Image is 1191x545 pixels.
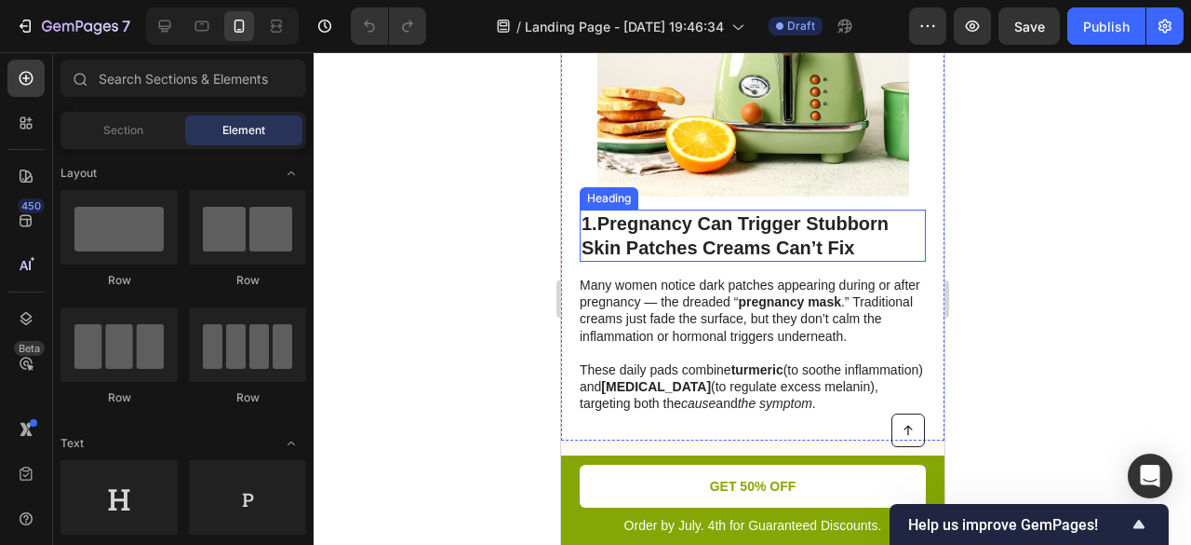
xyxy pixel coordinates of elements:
[1083,17,1130,36] div: Publish
[525,17,724,36] span: Landing Page - [DATE] 19:46:34
[19,157,365,210] h2: 1.
[103,122,143,139] span: Section
[787,18,815,34] span: Draft
[60,435,84,452] span: Text
[1014,19,1045,34] span: Save
[516,17,521,36] span: /
[60,272,178,289] div: Row
[908,513,1150,536] button: Show survey - Help us improve GemPages!
[177,344,251,359] i: the symptom
[908,516,1128,534] span: Help us improve GemPages!
[170,310,222,325] strong: turmeric
[276,158,306,188] span: Toggle open
[351,7,426,45] div: Undo/Redo
[1128,454,1172,498] div: Open Intercom Messenger
[222,122,265,139] span: Element
[7,7,139,45] button: 7
[120,344,154,359] i: cause
[189,389,306,406] div: Row
[40,327,150,342] strong: [MEDICAL_DATA]
[189,272,306,289] div: Row
[177,242,280,257] strong: pregnancy mask
[1067,7,1145,45] button: Publish
[998,7,1060,45] button: Save
[20,161,328,206] strong: Pregnancy Can Trigger Stubborn Skin Patches Creams Can’t Fix
[19,225,363,293] p: Many women notice dark patches appearing during or after pregnancy — the dreaded “ .” Traditional...
[561,52,944,545] iframe: Design area
[18,198,45,213] div: 450
[22,138,74,155] div: Heading
[276,429,306,458] span: Toggle open
[14,341,45,356] div: Beta
[122,15,130,37] p: 7
[60,389,178,406] div: Row
[60,165,97,182] span: Layout
[19,293,363,361] p: These daily pads combine (to soothe inflammation) and (to regulate excess melanin), targeting bot...
[60,60,306,97] input: Search Sections & Elements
